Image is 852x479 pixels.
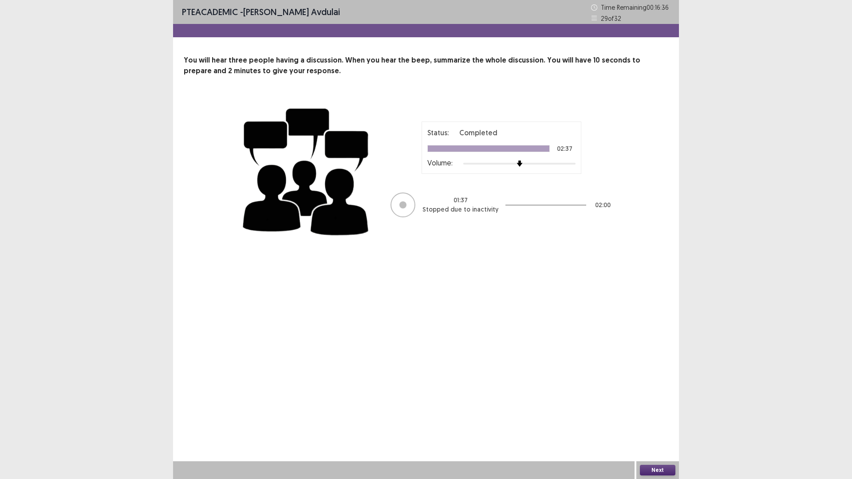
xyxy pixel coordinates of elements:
img: group-discussion [240,98,373,243]
p: 02:37 [557,145,572,152]
span: PTE academic [182,6,238,17]
p: Status: [427,127,449,138]
p: Time Remaining 00 : 16 : 36 [601,3,670,12]
p: Volume: [427,157,453,168]
button: Next [640,465,675,475]
p: 29 of 32 [601,14,621,23]
p: Stopped due to inactivity [422,205,498,214]
p: 01 : 37 [454,196,468,205]
img: arrow-thumb [517,161,523,167]
p: Completed [459,127,497,138]
p: You will hear three people having a discussion. When you hear the beep, summarize the whole discu... [184,55,668,76]
p: 02 : 00 [595,200,611,210]
p: - [PERSON_NAME] avdulai [182,5,340,19]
